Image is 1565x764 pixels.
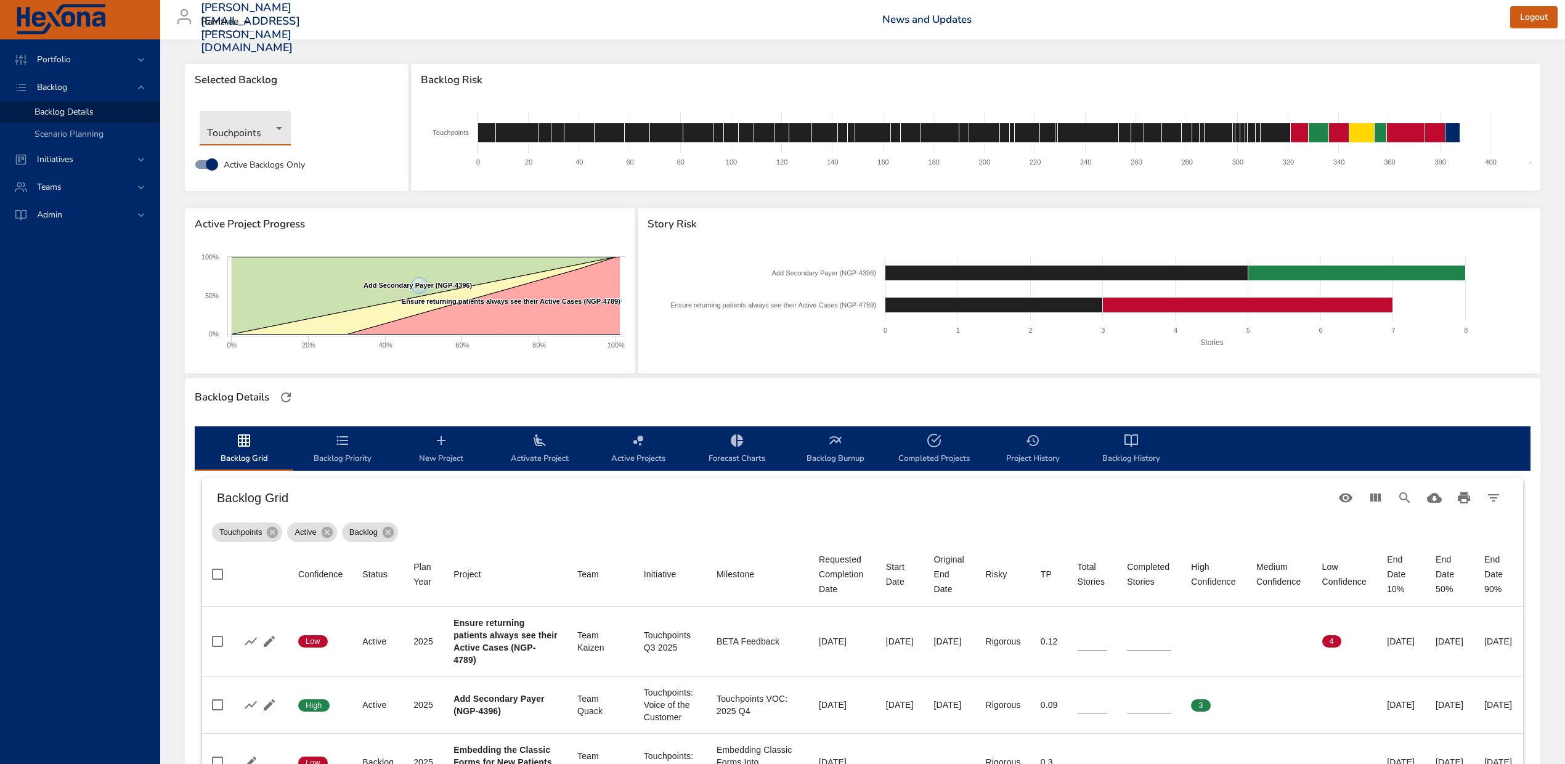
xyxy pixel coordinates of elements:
span: Backlog Grid [202,433,286,466]
b: Add Secondary Payer (NGP-4396) [453,694,545,716]
div: BETA Feedback [717,635,799,648]
span: Low [298,636,328,647]
span: Initiatives [27,153,83,165]
span: Milestone [717,567,799,582]
div: Plan Year [413,559,434,589]
text: 100% [608,341,625,349]
div: Sort [1322,559,1368,589]
text: 380 [1435,158,1446,166]
div: Backlog [342,522,398,542]
span: Project History [991,433,1075,466]
button: Show Burnup [242,696,260,714]
img: Hexona [15,4,107,35]
text: Ensure returning patients always see their Active Cases (NGP-4789) [670,301,876,309]
div: 2025 [413,699,434,711]
div: [DATE] [933,635,965,648]
div: Sort [1041,567,1052,582]
div: Touchpoints [200,111,291,145]
div: Completed Stories [1127,559,1171,589]
text: 240 [1080,158,1091,166]
span: Project [453,567,558,582]
text: 4 [1174,327,1177,334]
span: Low Confidence [1322,559,1368,589]
div: Sort [1078,559,1108,589]
div: Sort [577,567,599,582]
span: Teams [27,181,71,193]
span: Scenario Planning [35,128,104,140]
div: Sort [985,567,1007,582]
span: Backlog Priority [301,433,384,466]
span: Admin [27,209,72,221]
span: 0 [1256,700,1275,711]
text: Touchpoints [433,129,469,136]
span: High [298,700,330,711]
button: Print [1449,483,1479,513]
button: Search [1390,483,1420,513]
div: TP [1041,567,1052,582]
b: Ensure returning patients always see their Active Cases (NGP-4789) [453,618,558,665]
span: Logout [1520,10,1548,25]
div: [DATE] [886,635,914,648]
div: [DATE] [886,699,914,711]
div: Status [362,567,388,582]
span: Backlog Burnup [794,433,877,466]
button: Edit Project Details [260,696,278,714]
span: Completed Projects [892,433,976,466]
text: 220 [1030,158,1041,166]
div: Sort [886,559,914,589]
text: 3 [1101,327,1105,334]
span: Active Project Progress [195,218,625,230]
div: Requested Completion Date [819,552,866,596]
div: Touchpoints Q3 2025 [644,629,697,654]
text: 80% [532,341,546,349]
text: 40% [379,341,392,349]
text: 6 [1319,327,1322,334]
button: Show Burnup [242,632,260,651]
span: 0 [1191,636,1210,647]
div: Rigorous [985,699,1020,711]
span: Active [287,526,323,538]
span: New Project [399,433,483,466]
text: 60% [455,341,469,349]
div: Active [362,699,394,711]
div: Start Date [886,559,914,589]
button: Download CSV [1420,483,1449,513]
div: Confidence [298,567,343,582]
div: Risky [985,567,1007,582]
div: 0.12 [1041,635,1058,648]
div: Original End Date [933,552,965,596]
text: 80 [677,158,685,166]
text: 40 [576,158,583,166]
div: Medium Confidence [1256,559,1303,589]
div: Team Quack [577,693,624,717]
text: 60 [627,158,634,166]
span: Forecast Charts [695,433,779,466]
div: Active [287,522,336,542]
div: [DATE] [1387,699,1416,711]
text: 8 [1464,327,1468,334]
span: Backlog Risk [421,74,1530,86]
div: Total Stories [1078,559,1108,589]
text: 20 [525,158,532,166]
div: 2025 [413,635,434,648]
span: Backlog [342,526,385,538]
div: Sort [453,567,481,582]
text: 5 [1246,327,1250,334]
span: 0 [1322,700,1341,711]
div: Milestone [717,567,754,582]
div: Team [577,567,599,582]
button: Edit Project Details [260,632,278,651]
span: Initiative [644,567,697,582]
div: Sort [1191,559,1237,589]
div: Sort [362,567,388,582]
div: Team Kaizen [577,629,624,654]
text: 400 [1486,158,1497,166]
div: High Confidence [1191,559,1237,589]
text: 7 [1391,327,1395,334]
div: Sort [413,559,434,589]
text: Add Secondary Payer (NGP-4396) [364,282,472,289]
